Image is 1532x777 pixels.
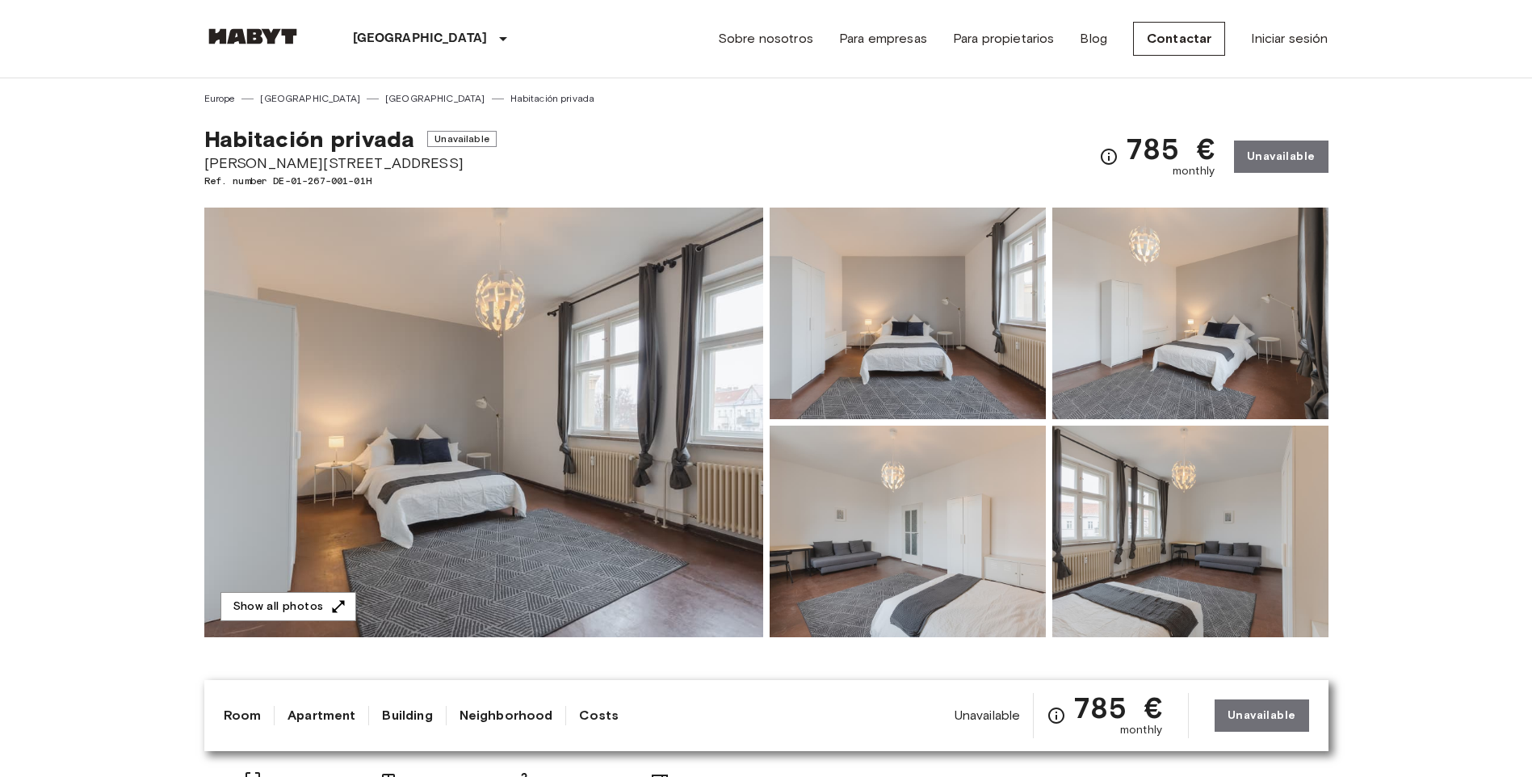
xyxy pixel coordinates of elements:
[1125,134,1215,163] span: 785 €
[1047,706,1066,725] svg: Check cost overview for full price breakdown. Please note that discounts apply to new joiners onl...
[204,153,497,174] span: [PERSON_NAME][STREET_ADDRESS]
[953,29,1055,48] a: Para propietarios
[382,706,432,725] a: Building
[204,91,236,106] a: Europe
[718,29,813,48] a: Sobre nosotros
[427,131,497,147] span: Unavailable
[955,707,1021,724] span: Unavailable
[510,91,595,106] a: Habitación privada
[204,208,763,637] img: Marketing picture of unit DE-01-267-001-01H
[288,706,355,725] a: Apartment
[770,426,1046,637] img: Picture of unit DE-01-267-001-01H
[1052,208,1328,419] img: Picture of unit DE-01-267-001-01H
[204,125,415,153] span: Habitación privada
[224,706,262,725] a: Room
[260,91,360,106] a: [GEOGRAPHIC_DATA]
[1099,147,1119,166] svg: Check cost overview for full price breakdown. Please note that discounts apply to new joiners onl...
[460,706,553,725] a: Neighborhood
[1133,22,1225,56] a: Contactar
[1072,693,1162,722] span: 785 €
[385,91,485,106] a: [GEOGRAPHIC_DATA]
[204,676,1328,700] span: About the room
[204,174,497,188] span: Ref. number DE-01-267-001-01H
[353,29,488,48] p: [GEOGRAPHIC_DATA]
[1120,722,1162,738] span: monthly
[204,28,301,44] img: Habyt
[1173,163,1215,179] span: monthly
[1080,29,1107,48] a: Blog
[220,592,356,622] button: Show all photos
[1251,29,1328,48] a: Iniciar sesión
[839,29,927,48] a: Para empresas
[770,208,1046,419] img: Picture of unit DE-01-267-001-01H
[1052,426,1328,637] img: Picture of unit DE-01-267-001-01H
[579,706,619,725] a: Costs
